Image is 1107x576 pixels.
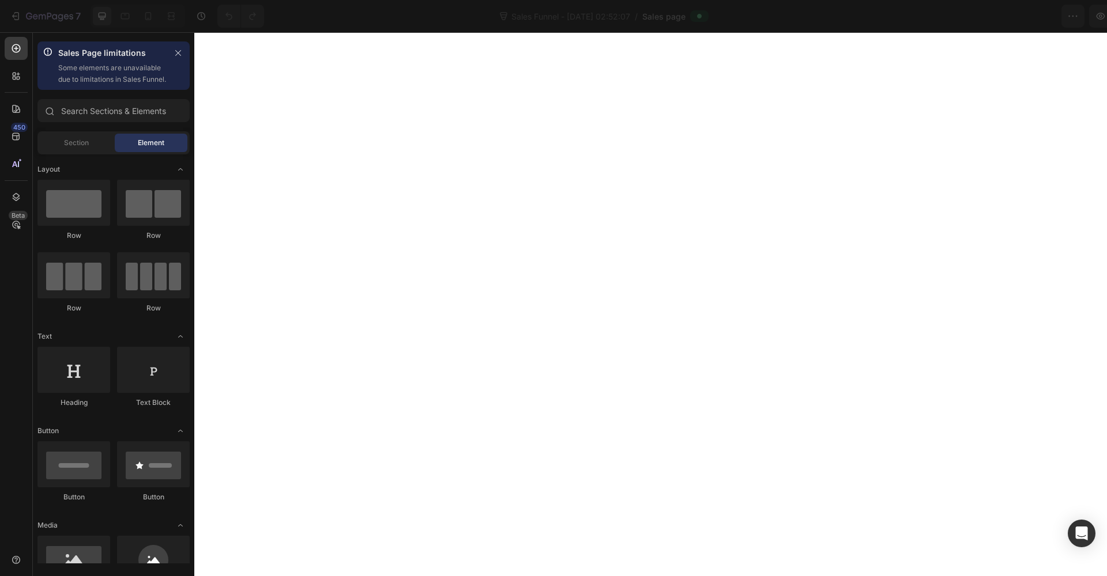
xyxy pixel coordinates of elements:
[11,123,28,132] div: 450
[37,520,58,530] span: Media
[171,160,190,179] span: Toggle open
[171,327,190,346] span: Toggle open
[58,46,167,60] p: Sales Page limitations
[76,9,81,23] p: 7
[37,331,52,342] span: Text
[997,12,1016,21] span: Save
[58,62,167,85] p: Some elements are unavailable due to limitations in Sales Funnel.
[171,422,190,440] span: Toggle open
[1040,10,1069,22] div: Publish
[171,516,190,535] span: Toggle open
[509,10,632,22] span: Sales Funnel - [DATE] 02:52:07
[117,230,190,241] div: Row
[64,138,89,148] span: Section
[117,492,190,502] div: Button
[635,10,638,22] span: /
[37,303,110,313] div: Row
[37,164,60,175] span: Layout
[37,492,110,502] div: Button
[988,5,1026,28] button: Save
[1068,520,1095,547] div: Open Intercom Messenger
[117,397,190,408] div: Text Block
[37,99,190,122] input: Search Sections & Elements
[217,5,264,28] div: Undo/Redo
[1030,5,1079,28] button: Publish
[5,5,86,28] button: 7
[37,426,59,436] span: Button
[9,211,28,220] div: Beta
[37,397,110,408] div: Heading
[117,303,190,313] div: Row
[642,10,686,22] span: Sales page
[194,32,1107,576] iframe: Design area
[138,138,164,148] span: Element
[37,230,110,241] div: Row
